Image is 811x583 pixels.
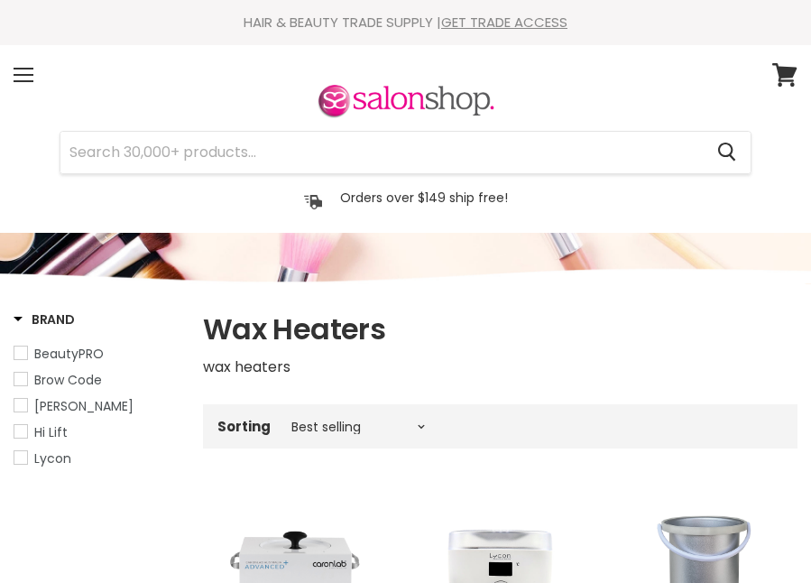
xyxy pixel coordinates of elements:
[14,344,180,364] a: BeautyPRO
[34,423,68,441] span: Hi Lift
[14,422,180,442] a: Hi Lift
[203,356,797,379] div: wax heaters
[14,396,180,416] a: Caron
[34,397,134,415] span: [PERSON_NAME]
[60,132,703,173] input: Search
[14,449,180,468] a: Lycon
[34,345,104,363] span: BeautyPRO
[14,370,180,390] a: Brow Code
[340,190,508,206] p: Orders over $149 ship free!
[203,310,797,348] h1: Wax Heaters
[34,449,71,467] span: Lycon
[60,131,751,174] form: Product
[34,371,102,389] span: Brow Code
[703,132,751,173] button: Search
[14,310,75,329] h3: Brand
[217,419,271,434] label: Sorting
[441,13,567,32] a: GET TRADE ACCESS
